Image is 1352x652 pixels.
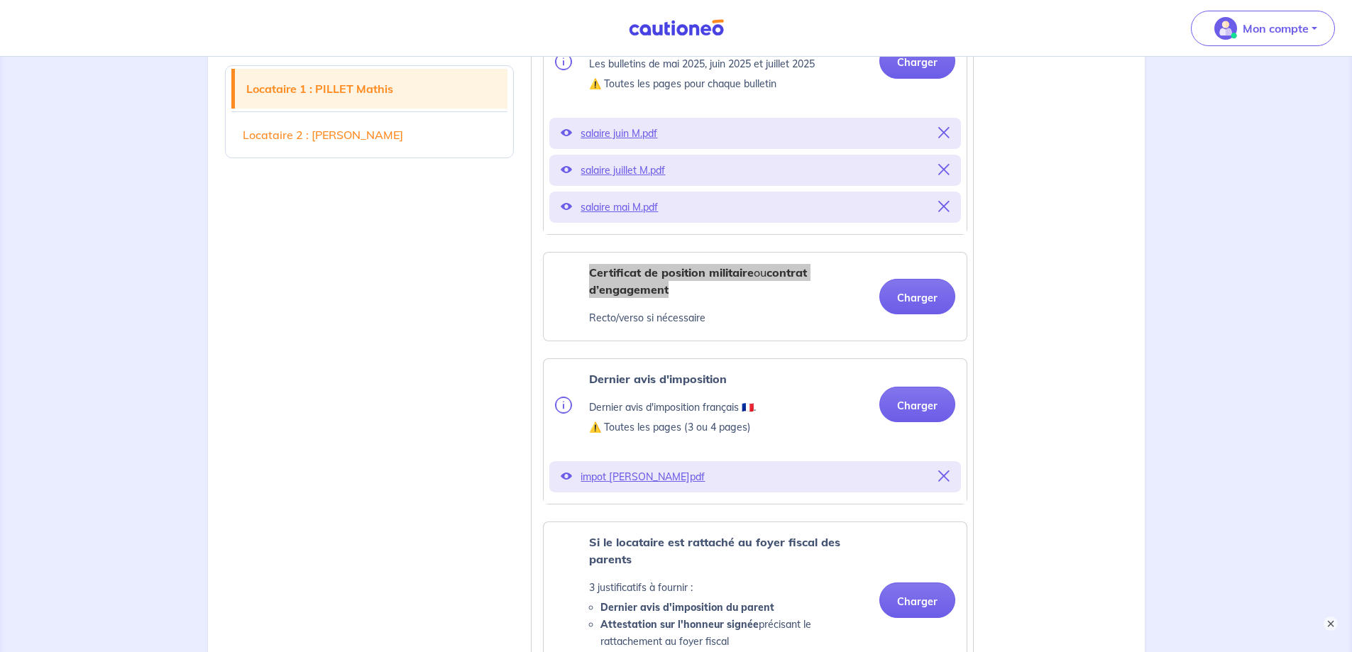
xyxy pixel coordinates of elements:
p: salaire mai M.pdf [581,197,930,217]
p: salaire juin M.pdf [581,123,930,143]
p: ou [589,264,868,298]
p: ⚠️ Toutes les pages pour chaque bulletin [589,75,815,92]
button: Charger [879,387,955,422]
p: 3 justificatifs à fournir : [589,579,868,596]
a: Locataire 1 : PILLET Mathis [235,69,508,109]
p: impot [PERSON_NAME]pdf [581,467,930,487]
div: categoryName: pay-slip, userCategory: military [543,15,967,235]
button: Supprimer [938,123,950,143]
button: Supprimer [938,197,950,217]
img: info.svg [555,53,572,70]
p: Les bulletins de mai 2025, juin 2025 et juillet 2025 [589,55,815,72]
button: × [1324,617,1338,631]
button: illu_account_valid_menu.svgMon compte [1191,11,1335,46]
button: Voir [561,197,572,217]
button: Voir [561,160,572,180]
button: Supprimer [938,160,950,180]
img: Cautioneo [623,19,730,37]
div: categoryName: tax-assessment, userCategory: military [543,358,967,504]
div: categoryName: military-position-certificate, userCategory: military [543,252,967,341]
button: Voir [561,467,572,487]
button: Voir [561,123,572,143]
p: Recto/verso si nécessaire [589,309,868,326]
strong: Certificat de position militaire [589,265,754,280]
a: Locataire 2 : [PERSON_NAME] [231,115,508,155]
button: Charger [879,279,955,314]
button: Supprimer [938,467,950,487]
button: Charger [879,582,955,618]
p: ⚠️ Toutes les pages (3 ou 4 pages) [589,419,756,436]
strong: Si le locataire est rattaché au foyer fiscal des parents [589,535,840,566]
img: illu_account_valid_menu.svg [1214,17,1237,40]
strong: Dernier avis d'imposition [589,372,727,386]
p: Mon compte [1243,20,1309,37]
img: info.svg [555,397,572,414]
button: Charger [879,43,955,79]
p: salaire juillet M.pdf [581,160,930,180]
p: Dernier avis d'imposition français 🇫🇷. [589,399,756,416]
